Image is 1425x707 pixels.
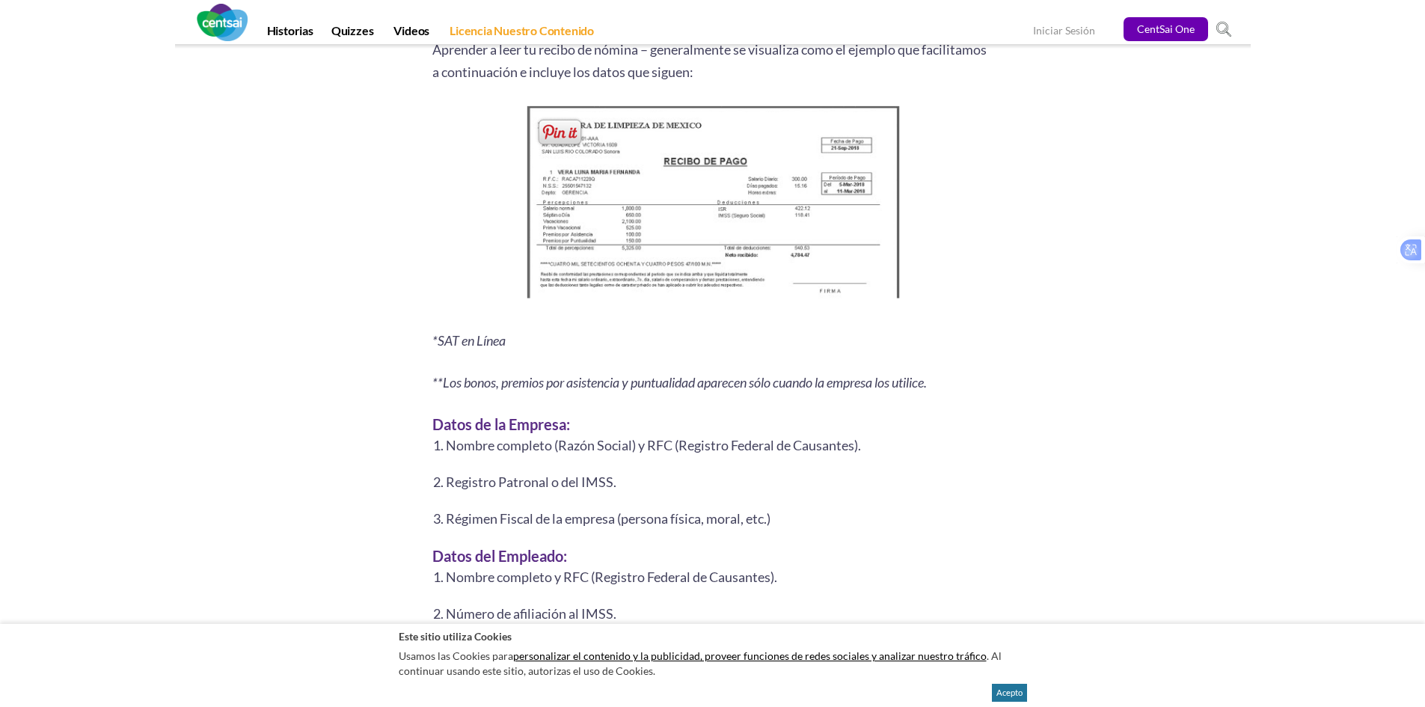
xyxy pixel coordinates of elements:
li: Registro Patronal o del IMSS. [446,472,993,492]
a: CentSai One [1124,17,1208,41]
a: Historias [258,23,322,44]
h3: Datos de la Empresa: [432,413,993,435]
button: Acepto [992,684,1027,702]
li: Nombre completo y RFC (Registro Federal de Causantes). [446,567,993,587]
a: Quizzes [322,23,383,44]
i: *SAT en Línea [432,333,506,349]
p: Aprender a leer tu recibo de nómina – generalmente se visualiza como el ejemplo que facilitamos a... [432,38,993,83]
li: Nombre completo (Razón Social) y RFC (Registro Federal de Causantes). [446,435,993,455]
h3: Datos del Empleado: [432,545,993,567]
p: Usamos las Cookies para . Al continuar usando este sitio, autorizas el uso de Cookies. [399,645,1027,682]
a: Iniciar Sesión [1033,24,1095,40]
i: **Los bonos, premios por asistencia y puntualidad aparecen sólo cuando la empresa los utilice. [432,375,927,391]
img: CentSai [197,4,248,41]
li: Régimen Fiscal de la empresa (persona física, moral, etc.) [446,509,993,528]
li: Número de afiliación al IMSS. [446,604,993,623]
a: Licencia Nuestro Contenido [441,23,603,44]
a: Videos [384,23,438,44]
h2: Este sitio utiliza Cookies [399,629,1027,643]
